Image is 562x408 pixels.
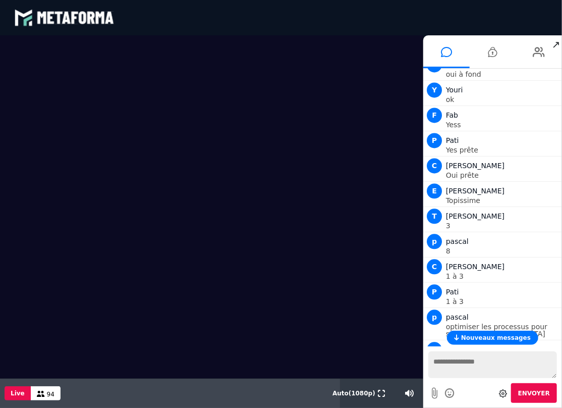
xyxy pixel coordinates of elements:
[446,111,458,119] span: Fab
[446,345,466,353] span: Lionrl
[446,86,463,94] span: Youri
[427,310,442,325] span: p
[446,237,469,245] span: pascal
[427,133,442,148] span: P
[332,390,375,397] span: Auto ( 1080 p)
[550,35,562,54] span: ↗
[5,386,31,400] button: Live
[446,146,559,154] p: Yes prête
[446,121,559,128] p: Yess
[446,197,559,204] p: Topissime
[427,184,442,199] span: E
[446,187,504,195] span: [PERSON_NAME]
[427,209,442,224] span: T
[446,247,559,254] p: 8
[446,162,504,170] span: [PERSON_NAME]
[330,379,377,408] button: Auto(1080p)
[427,285,442,300] span: P
[427,234,442,249] span: p
[446,273,559,280] p: 1 à 3
[427,260,442,275] span: C
[446,298,559,305] p: 1 à 3
[446,222,559,229] p: 3
[446,71,559,78] p: oui à fond
[518,390,550,397] span: Envoyer
[446,288,459,296] span: Pati
[446,323,559,337] p: optimiser les processus pour sortir de la [MEDICAL_DATA]
[427,83,442,98] span: Y
[446,212,504,220] span: [PERSON_NAME]
[427,108,442,123] span: F
[447,331,538,345] button: Nouveaux messages
[511,383,557,403] button: Envoyer
[47,391,54,398] span: 94
[446,172,559,179] p: Oui prête
[446,96,559,103] p: ok
[446,136,459,144] span: Pati
[427,159,442,174] span: C
[446,313,469,321] span: pascal
[461,334,531,341] span: Nouveaux messages
[446,263,504,271] span: [PERSON_NAME]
